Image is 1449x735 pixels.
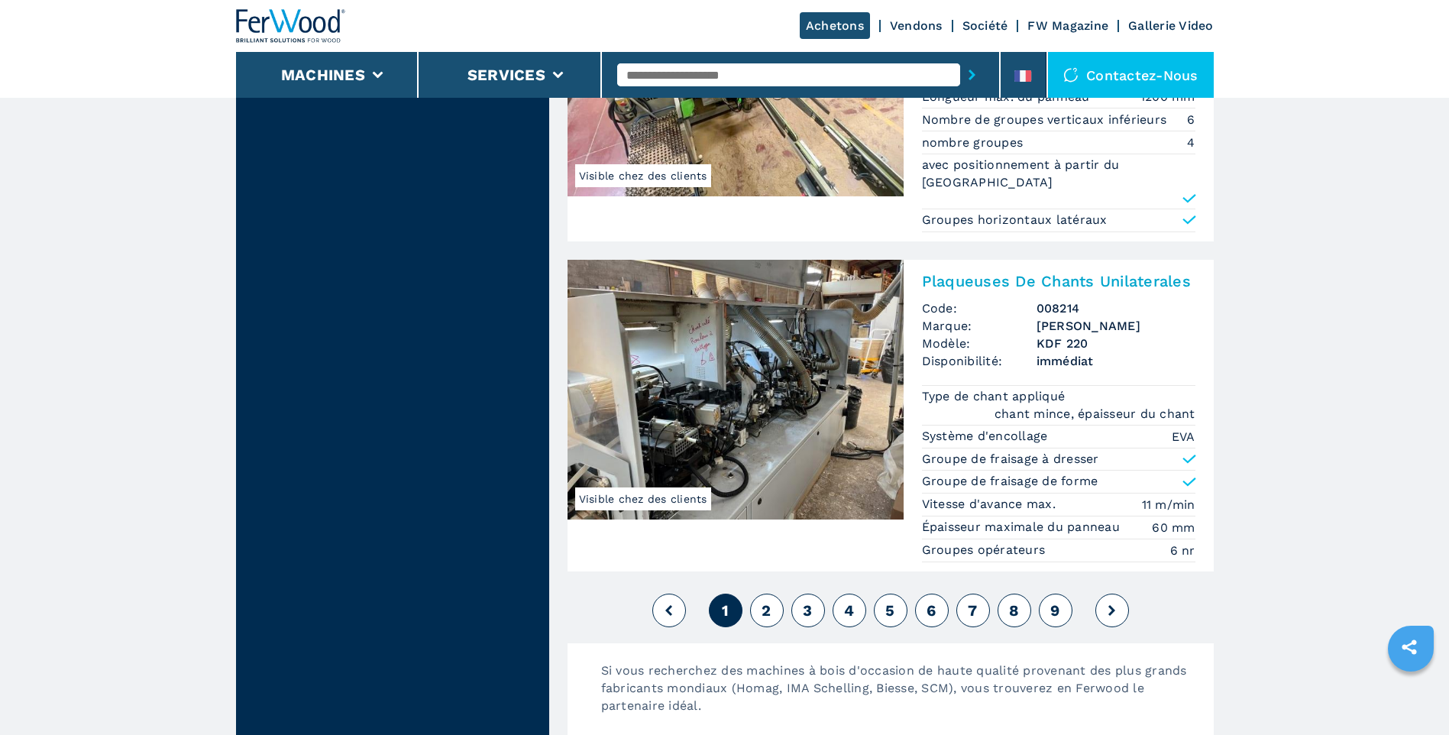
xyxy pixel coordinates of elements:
[467,66,545,84] button: Services
[1048,52,1214,98] div: Contactez-nous
[1142,496,1195,513] em: 11 m/min
[922,388,1069,405] p: Type de chant appliqué
[1037,300,1195,317] h3: 008214
[722,601,729,620] span: 1
[750,594,784,627] button: 2
[956,594,990,627] button: 7
[922,300,1037,317] span: Code:
[1037,352,1195,370] span: immédiat
[1009,601,1019,620] span: 8
[922,428,1052,445] p: Système d'encollage
[1170,542,1195,559] em: 6 nr
[1050,601,1059,620] span: 9
[922,134,1027,151] p: nombre groupes
[709,594,742,627] button: 1
[1128,18,1214,33] a: Gallerie Video
[922,157,1195,191] p: avec positionnement à partir du [GEOGRAPHIC_DATA]
[568,260,1214,571] a: Plaqueuses De Chants Unilaterales BRANDT KDF 220Visible chez des clientsPlaqueuses De Chants Unil...
[575,487,711,510] span: Visible chez des clients
[922,542,1050,559] p: Groupes opérateurs
[586,662,1214,730] p: Si vous recherchez des machines à bois d'occasion de haute qualité provenant des plus grands fabr...
[922,519,1124,536] p: Épaisseur maximale du panneau
[236,9,346,43] img: Ferwood
[1152,519,1195,536] em: 60 mm
[968,601,977,620] span: 7
[1039,594,1072,627] button: 9
[890,18,943,33] a: Vendons
[1187,134,1195,151] em: 4
[922,496,1060,513] p: Vitesse d'avance max.
[962,18,1008,33] a: Société
[800,12,870,39] a: Achetons
[1037,317,1195,335] h3: [PERSON_NAME]
[762,601,771,620] span: 2
[1027,18,1108,33] a: FW Magazine
[1187,111,1195,128] em: 6
[922,473,1098,490] p: Groupe de fraisage de forme
[568,260,904,520] img: Plaqueuses De Chants Unilaterales BRANDT KDF 220
[1063,67,1079,83] img: Contactez-nous
[575,164,711,187] span: Visible chez des clients
[874,594,907,627] button: 5
[844,601,854,620] span: 4
[922,112,1171,128] p: Nombre de groupes verticaux inférieurs
[791,594,825,627] button: 3
[803,601,812,620] span: 3
[915,594,949,627] button: 6
[1384,666,1438,724] iframe: Chat
[922,352,1037,370] span: Disponibilité:
[1037,335,1195,352] h3: KDF 220
[922,451,1099,468] p: Groupe de fraisage à dresser
[998,594,1031,627] button: 8
[833,594,866,627] button: 4
[960,57,984,92] button: submit-button
[922,212,1108,228] p: Groupes horizontaux latéraux
[922,335,1037,352] span: Modèle:
[922,317,1037,335] span: Marque:
[922,272,1195,290] h2: Plaqueuses De Chants Unilaterales
[1172,428,1195,445] em: EVA
[927,601,936,620] span: 6
[1390,628,1428,666] a: sharethis
[281,66,365,84] button: Machines
[885,601,894,620] span: 5
[995,405,1195,423] em: chant mince, épaisseur du chant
